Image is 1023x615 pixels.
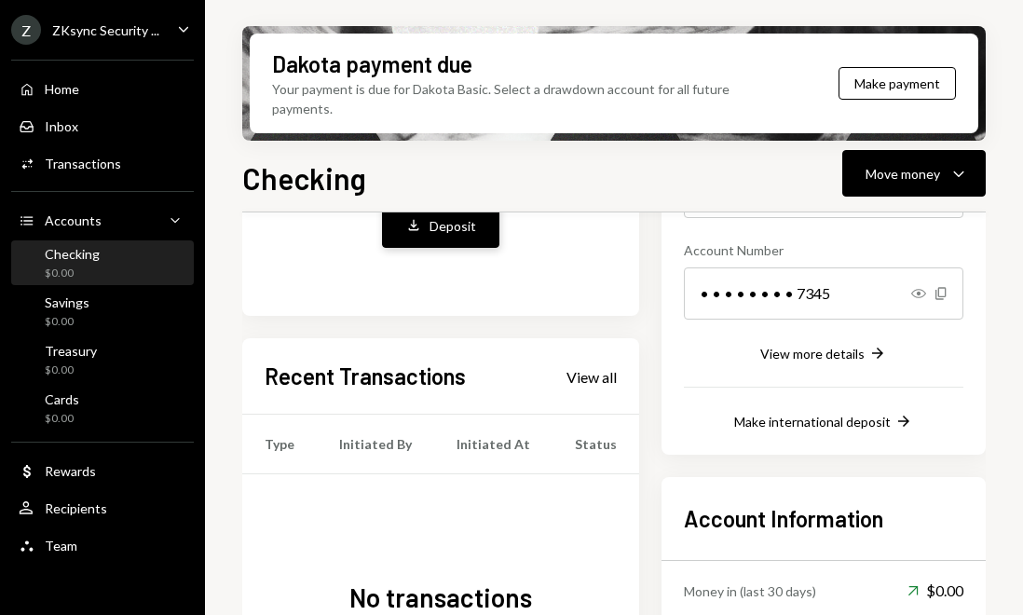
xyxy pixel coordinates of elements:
[11,386,194,430] a: Cards$0.00
[11,15,41,45] div: Z
[11,454,194,487] a: Rewards
[11,337,194,382] a: Treasury$0.00
[11,203,194,237] a: Accounts
[52,22,159,38] div: ZKsync Security ...
[684,503,963,534] h2: Account Information
[45,212,102,228] div: Accounts
[45,463,96,479] div: Rewards
[272,48,472,79] div: Dakota payment due
[11,528,194,562] a: Team
[45,266,100,281] div: $0.00
[552,415,639,474] th: Status
[684,581,816,601] div: Money in (last 30 days)
[11,72,194,105] a: Home
[684,240,963,260] div: Account Number
[11,289,194,334] a: Savings$0.00
[45,411,79,427] div: $0.00
[272,79,785,118] div: Your payment is due for Dakota Basic. Select a drawdown account for all future payments.
[45,314,89,330] div: $0.00
[45,362,97,378] div: $0.00
[907,580,963,602] div: $0.00
[734,412,913,432] button: Make international deposit
[45,118,78,134] div: Inbox
[11,146,194,180] a: Transactions
[11,491,194,525] a: Recipients
[11,240,194,285] a: Checking$0.00
[760,344,887,364] button: View more details
[684,267,963,320] div: • • • • • • • • 7345
[866,164,940,184] div: Move money
[430,216,476,236] div: Deposit
[242,159,366,197] h1: Checking
[566,368,617,387] div: View all
[839,67,956,100] button: Make payment
[242,415,317,474] th: Type
[45,538,77,553] div: Team
[45,391,79,407] div: Cards
[45,343,97,359] div: Treasury
[45,500,107,516] div: Recipients
[566,366,617,387] a: View all
[265,361,466,391] h2: Recent Transactions
[760,346,865,362] div: View more details
[382,204,499,248] button: Deposit
[842,150,986,197] button: Move money
[45,246,100,262] div: Checking
[734,414,891,430] div: Make international deposit
[434,415,552,474] th: Initiated At
[45,294,89,310] div: Savings
[317,415,434,474] th: Initiated By
[45,156,121,171] div: Transactions
[11,109,194,143] a: Inbox
[45,81,79,97] div: Home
